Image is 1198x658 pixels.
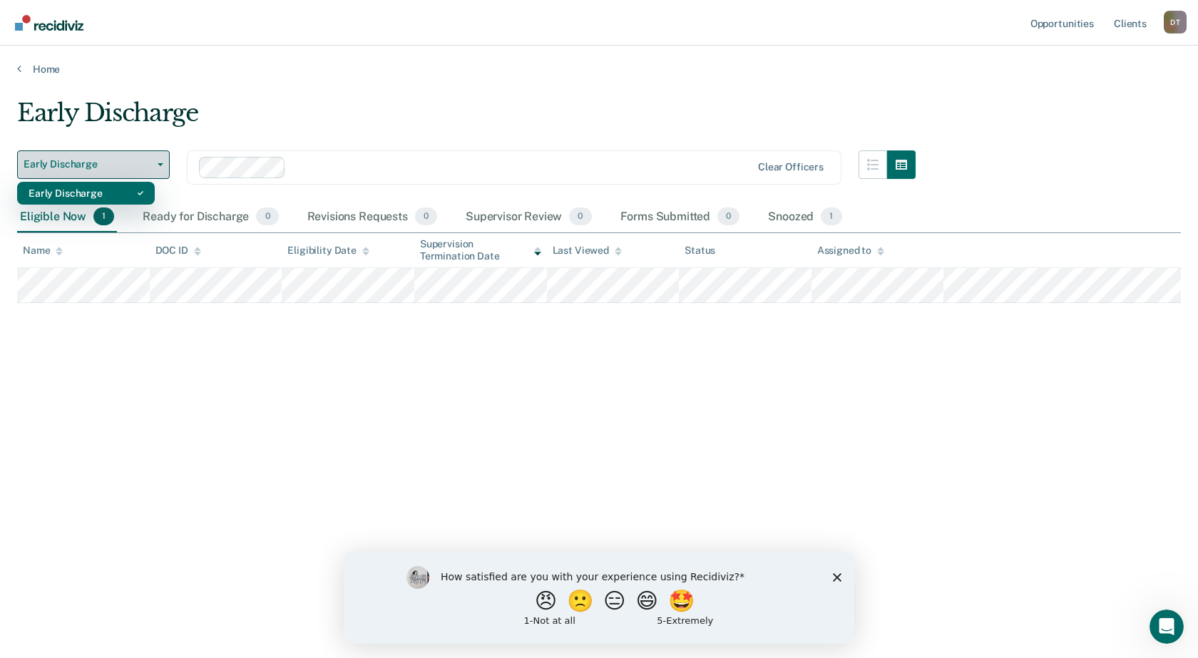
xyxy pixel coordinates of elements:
button: Profile dropdown button [1164,11,1187,34]
div: Early Discharge [29,182,143,205]
div: Status [685,245,715,257]
span: 0 [256,207,278,226]
iframe: Intercom live chat [1150,610,1184,644]
div: Clear officers [758,161,824,173]
span: 1 [821,207,841,226]
div: Name [23,245,63,257]
div: Early Discharge [17,98,916,139]
div: Revisions Requests0 [304,202,440,233]
a: Home [17,63,1181,76]
div: Snoozed1 [765,202,844,233]
img: Recidiviz [15,15,83,31]
div: Supervision Termination Date [420,238,541,262]
div: D T [1164,11,1187,34]
div: Ready for Discharge0 [140,202,281,233]
div: Forms Submitted0 [618,202,743,233]
div: Eligibility Date [287,245,369,257]
span: 0 [569,207,591,226]
div: DOC ID [155,245,201,257]
button: Early Discharge [17,150,170,179]
div: Assigned to [817,245,884,257]
span: 1 [93,207,114,226]
span: 0 [717,207,739,226]
div: Eligible Now1 [17,202,117,233]
span: 0 [415,207,437,226]
span: Early Discharge [24,158,152,170]
div: Supervisor Review0 [463,202,595,233]
div: Last Viewed [553,245,622,257]
iframe: Survey by Kim from Recidiviz [344,552,854,644]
